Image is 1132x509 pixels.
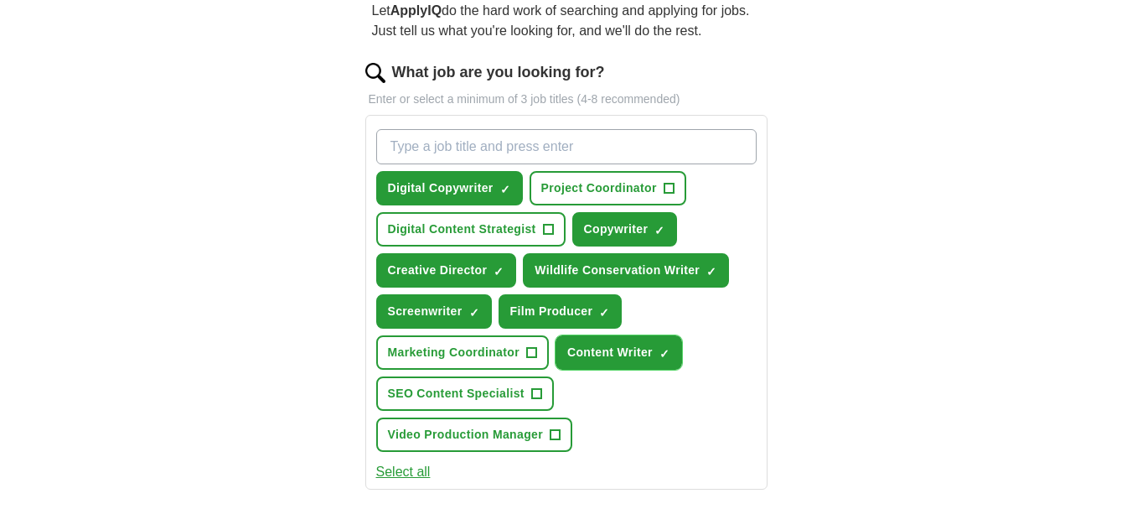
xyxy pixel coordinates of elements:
[365,63,385,83] img: search.png
[499,294,623,329] button: Film Producer✓
[599,306,609,319] span: ✓
[469,306,479,319] span: ✓
[388,426,544,444] span: Video Production Manager
[572,212,678,247] button: Copywriter✓
[541,179,657,197] span: Project Coordinator
[388,221,536,238] span: Digital Content Strategist
[654,224,664,237] span: ✓
[392,61,605,84] label: What job are you looking for?
[388,344,519,361] span: Marketing Coordinator
[376,171,523,205] button: Digital Copywriter✓
[376,377,554,411] button: SEO Content Specialist
[388,385,525,403] span: SEO Content Specialist
[376,462,431,482] button: Select all
[530,171,686,205] button: Project Coordinator
[706,265,716,278] span: ✓
[376,129,757,164] input: Type a job title and press enter
[584,221,649,238] span: Copywriter
[494,265,504,278] span: ✓
[388,303,463,320] span: Screenwriter
[388,179,494,197] span: Digital Copywriter
[376,335,549,370] button: Marketing Coordinator
[390,3,442,18] strong: ApplyIQ
[510,303,593,320] span: Film Producer
[556,335,682,370] button: Content Writer✓
[376,418,573,452] button: Video Production Manager
[523,253,729,288] button: Wildlife Conservation Writer✓
[388,262,488,279] span: Creative Director
[376,212,566,247] button: Digital Content Strategist
[376,294,492,329] button: Screenwriter✓
[500,183,510,196] span: ✓
[659,347,669,361] span: ✓
[567,344,653,361] span: Content Writer
[365,91,768,108] p: Enter or select a minimum of 3 job titles (4-8 recommended)
[535,262,700,279] span: Wildlife Conservation Writer
[376,253,517,288] button: Creative Director✓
